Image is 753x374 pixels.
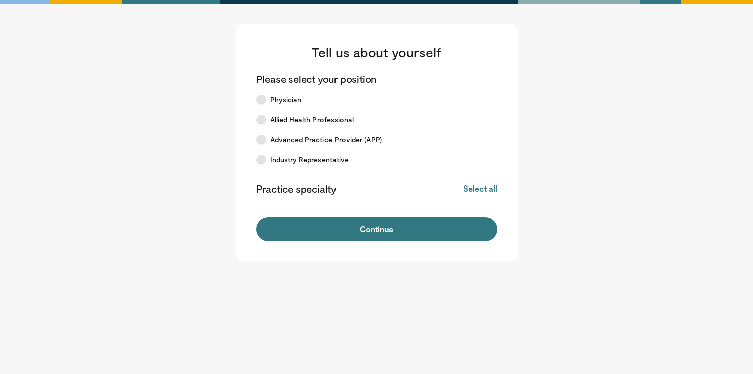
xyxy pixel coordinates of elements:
p: Practice specialty [256,182,337,195]
span: Industry Representative [270,155,349,165]
button: Select all [463,183,497,194]
h3: Tell us about yourself [256,44,497,60]
span: Allied Health Professional [270,115,354,125]
p: Please select your position [256,72,377,85]
span: Physician [270,95,302,105]
span: Advanced Practice Provider (APP) [270,135,382,145]
button: Continue [256,217,497,241]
